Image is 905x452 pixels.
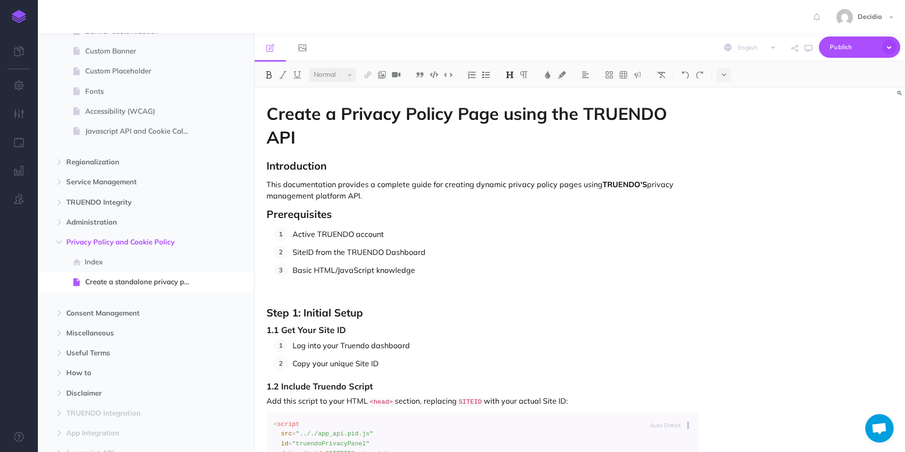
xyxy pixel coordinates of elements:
[66,236,186,248] span: Privacy Policy and Cookie Policy
[279,71,287,79] img: Italic button
[274,421,277,428] span: <
[650,422,681,429] small: Auto Detect
[66,327,186,339] span: Miscellaneous
[293,227,698,241] p: Active TRUENDO account
[266,159,327,172] strong: Introduction
[378,71,386,79] img: Add image button
[281,440,289,447] span: id
[266,306,363,319] strong: Step 1: Initial Setup
[468,71,476,79] img: Ordered list button
[85,45,197,57] span: Custom Banner
[416,71,424,79] img: Blockquote button
[281,430,292,437] span: src
[392,71,400,79] img: Add video button
[695,71,704,79] img: Redo
[266,381,373,392] strong: 1.2 Include Truendo Script
[430,71,438,78] img: Code block button
[66,407,186,419] span: TRUENDO Integration
[66,427,186,439] span: App Integration
[293,71,302,79] img: Underline button
[266,179,698,201] p: This documentation provides a complete guide for creating dynamic privacy policy pages using priv...
[266,208,332,221] strong: Prerequisites
[66,156,186,168] span: Regionalization
[66,197,186,208] span: TRUENDO Integrity
[482,71,490,79] img: Unordered list button
[657,71,665,79] img: Clear styles button
[364,71,372,79] img: Link button
[66,176,186,188] span: Service Management
[12,10,26,23] img: logo-mark.svg
[293,356,698,371] p: Copy your unique Site ID
[865,414,894,443] div: Open chat
[266,325,346,335] strong: 1.1 Get Your Site ID
[681,71,690,79] img: Undo
[520,71,528,79] img: Paragraph button
[853,12,887,21] span: Decidio
[506,71,514,79] img: Headings dropdown button
[444,71,452,78] img: Inline code button
[457,398,484,407] code: SITEID
[558,71,566,79] img: Text background color button
[85,126,197,137] span: Javascript API and Cookie Callback
[603,180,647,189] strong: TRUENDO'S
[292,440,370,447] span: "truendoPrivacyPanel"
[819,36,900,58] button: Publish
[66,217,186,228] span: Administration
[66,307,186,319] span: Consent Management
[633,71,642,79] img: Callout dropdown menu button
[85,276,197,288] span: Create a standalone privacy policy page
[266,395,698,408] p: Add this script to your HTML section, replacing with your actual Site ID:
[296,430,373,437] span: ".././app_api.pid.js"
[66,367,186,379] span: How to
[85,106,197,117] span: Accessibility (WCAG)
[619,71,628,79] img: Create table button
[277,421,300,428] span: script
[293,338,698,353] p: Log into your Truendo dashboard
[288,440,292,447] span: =
[85,256,197,268] span: Index
[266,103,672,148] strong: Create a Privacy Policy Page using the TRUENDO API
[66,347,186,359] span: Useful Terms
[265,71,273,79] img: Bold button
[581,71,590,79] img: Alignment dropdown menu button
[66,388,186,399] span: Disclaimer
[85,65,197,77] span: Custom Placeholder
[293,263,698,277] p: Basic HTML/JavaScript knowledge
[293,245,698,259] p: SiteID from the TRUENDO Dashboard
[543,71,552,79] img: Text color button
[85,86,197,97] span: Fonts
[368,398,395,407] code: <head>
[836,9,853,26] img: 7f96377f739bcc041f1f8485b8c8cd3c.jpg
[292,430,296,437] span: =
[683,414,698,435] button: Language
[830,40,877,54] span: Publish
